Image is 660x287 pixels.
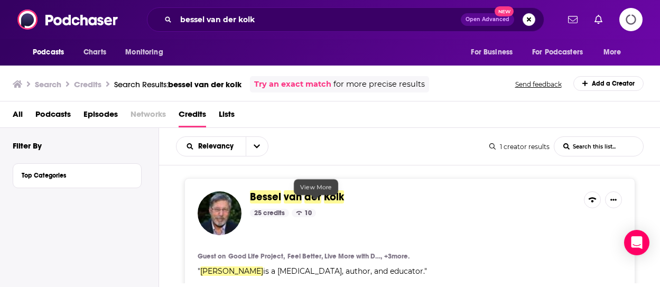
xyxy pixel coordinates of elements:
button: open menu [596,42,635,62]
a: Show notifications dropdown [564,11,582,29]
span: For Podcasters [532,45,583,60]
div: Search podcasts, credits, & more... [147,7,544,32]
span: Bessel [250,190,281,203]
span: van [284,190,302,203]
span: for more precise results [333,78,425,90]
div: Open Intercom Messenger [624,230,649,255]
img: Podchaser - Follow, Share and Rate Podcasts [17,10,119,30]
span: For Business [471,45,513,60]
a: Feel Better, Live More with Dr Rangan Chatterjee [287,252,382,261]
a: Show notifications dropdown [590,11,607,29]
span: " " [198,266,427,276]
button: open menu [25,42,78,62]
button: open menu [176,143,246,150]
span: Relevancy [198,143,237,150]
a: Credits [179,106,206,127]
button: open menu [463,42,526,62]
a: Lists [219,106,235,127]
span: Podcasts [33,45,64,60]
button: Send feedback [512,76,565,92]
a: Try an exact match [254,78,331,90]
a: Episodes [83,106,118,127]
span: Networks [131,106,166,127]
div: 1 creator results [489,143,550,151]
a: BesselvanderKolk [250,191,344,203]
span: Monitoring [125,45,163,60]
a: Search Results:bessel van der kolk [114,79,241,89]
div: 10 [292,209,316,217]
span: Charts [83,45,106,60]
h4: Good Life Project, [228,252,285,261]
button: Top Categories [22,168,133,181]
span: der [304,190,321,203]
span: bessel van der kolk [168,79,241,89]
span: is a [MEDICAL_DATA], author, and educator. [263,266,424,276]
input: Search podcasts, credits, & more... [176,11,461,28]
img: Bessel van der Kolk [198,191,241,235]
a: Good Life Project [228,252,285,261]
div: Top Categories [22,172,126,179]
h3: Search [35,79,61,89]
button: Open AdvancedNew [461,13,514,26]
button: open menu [118,42,176,62]
a: Add a Creator [573,76,644,91]
span: New [495,6,514,16]
span: Logging in [619,8,643,31]
h2: Filter By [13,141,42,151]
button: Show More Button [605,191,622,208]
div: 25 credits [250,209,289,217]
h4: Feel Better, Live More with D…, [287,252,382,261]
span: Open Advanced [466,17,509,22]
a: +3more. [384,252,410,261]
div: Search Results: [114,79,241,89]
a: All [13,106,23,127]
h3: Credits [74,79,101,89]
span: Kolk [324,190,344,203]
button: open menu [246,137,268,156]
h2: Choose List sort [176,136,268,156]
div: View More [294,179,338,195]
a: Charts [77,42,113,62]
span: [PERSON_NAME] [200,266,263,276]
span: More [603,45,621,60]
button: open menu [525,42,598,62]
a: Podcasts [35,106,71,127]
h4: Guest on [198,252,226,261]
